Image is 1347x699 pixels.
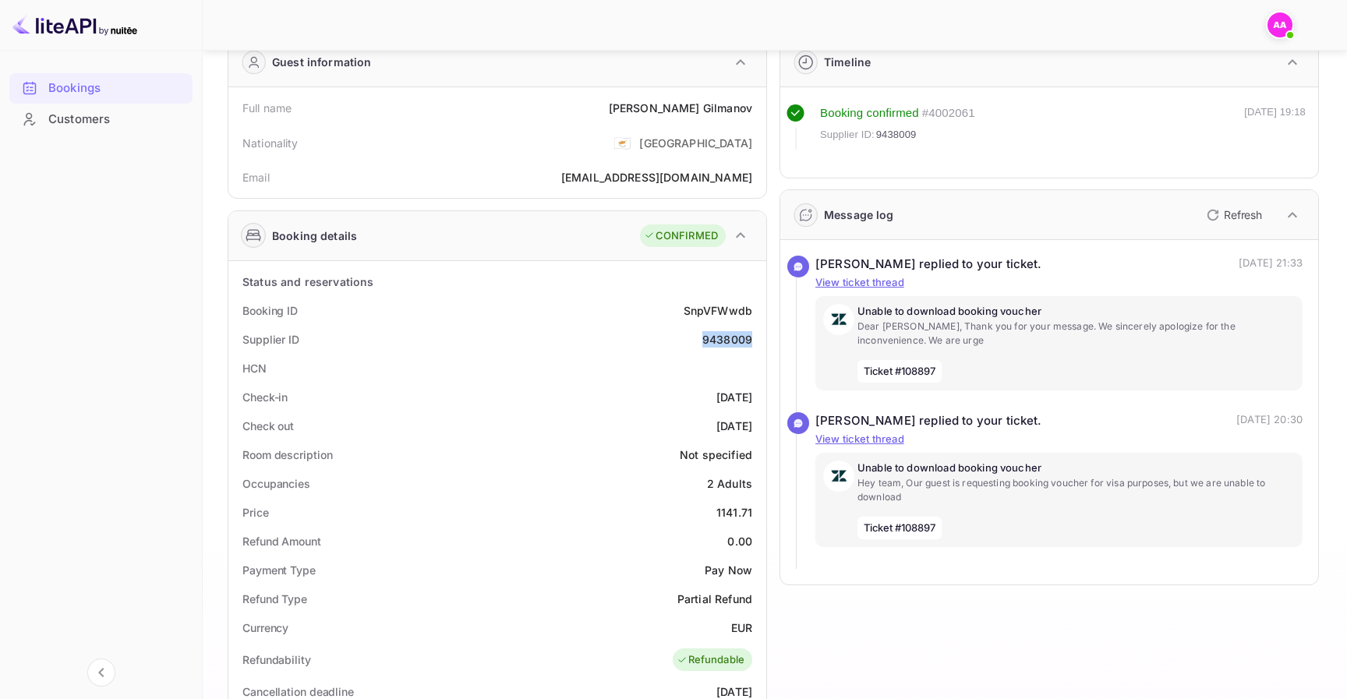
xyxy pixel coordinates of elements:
p: Dear [PERSON_NAME], Thank you for your message. We sincerely apologize for the inconvenience. We ... [857,319,1295,348]
span: 9438009 [876,127,917,143]
p: Unable to download booking voucher [857,304,1295,319]
div: [GEOGRAPHIC_DATA] [639,135,752,151]
div: [PERSON_NAME] replied to your ticket. [815,412,1042,430]
div: Message log [824,207,894,223]
div: Bookings [48,79,185,97]
div: Bookings [9,73,193,104]
div: Supplier ID [242,331,299,348]
p: View ticket thread [815,275,1303,291]
div: Guest information [272,54,372,70]
div: [DATE] [716,418,752,434]
div: Refund Amount [242,533,321,549]
div: Refundable [677,652,745,668]
div: Not specified [680,447,752,463]
div: Room description [242,447,332,463]
span: United States [613,129,631,157]
p: [DATE] 20:30 [1236,412,1303,430]
div: Partial Refund [677,591,752,607]
div: Customers [48,111,185,129]
span: Supplier ID: [820,127,875,143]
div: # 4002061 [922,104,975,122]
p: Unable to download booking voucher [857,461,1295,476]
button: Refresh [1197,203,1268,228]
button: Collapse navigation [87,658,115,687]
div: Occupancies [242,475,310,492]
div: Refundability [242,651,311,668]
div: 9438009 [702,331,752,348]
img: AwvSTEc2VUhQAAAAAElFTkSuQmCC [823,461,854,492]
img: AwvSTEc2VUhQAAAAAElFTkSuQmCC [823,304,854,335]
div: Booking confirmed [820,104,919,122]
div: Check out [242,418,294,434]
div: Payment Type [242,562,316,578]
img: Abhijith Anilkumar [1267,12,1292,37]
div: HCN [242,360,267,376]
p: View ticket thread [815,432,1303,447]
div: Full name [242,100,292,116]
div: SnpVFWwdb [684,302,752,319]
a: Bookings [9,73,193,102]
img: LiteAPI logo [12,12,137,37]
div: Customers [9,104,193,135]
div: [DATE] [716,389,752,405]
div: Refund Type [242,591,307,607]
p: Refresh [1224,207,1262,223]
span: Ticket #108897 [857,517,942,540]
div: Status and reservations [242,274,373,290]
div: Pay Now [705,562,752,578]
div: Booking details [272,228,357,244]
div: CONFIRMED [644,228,718,244]
div: [DATE] 19:18 [1244,104,1306,150]
span: Ticket #108897 [857,360,942,383]
div: [PERSON_NAME] replied to your ticket. [815,256,1042,274]
div: Timeline [824,54,871,70]
div: Check-in [242,389,288,405]
div: 0.00 [727,533,752,549]
p: [DATE] 21:33 [1239,256,1303,274]
div: EUR [731,620,752,636]
div: [EMAIL_ADDRESS][DOMAIN_NAME] [561,169,752,185]
div: [PERSON_NAME] Gilmanov [609,100,752,116]
div: Nationality [242,135,299,151]
div: 1141.71 [716,504,752,521]
div: Booking ID [242,302,298,319]
p: Hey team, Our guest is requesting booking voucher for visa purposes, but we are unable to download [857,476,1295,504]
div: Price [242,504,269,521]
div: 2 Adults [707,475,752,492]
a: Customers [9,104,193,133]
div: Currency [242,620,288,636]
div: Email [242,169,270,185]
